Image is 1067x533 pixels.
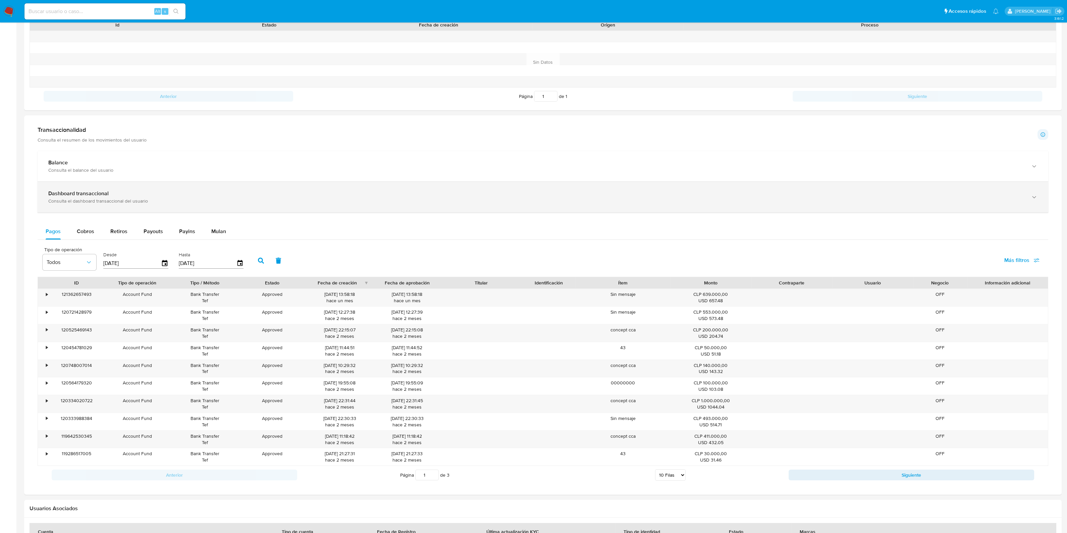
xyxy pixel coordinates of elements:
div: Fecha de creación [350,21,527,28]
a: Salir [1055,8,1062,15]
div: Id [46,21,189,28]
p: camilafernanda.paredessaldano@mercadolibre.cl [1015,8,1053,14]
h2: Usuarios Asociados [30,505,1056,512]
div: Proceso [688,21,1051,28]
div: Origen [537,21,679,28]
span: Página de [519,91,567,102]
span: 1 [566,93,567,100]
input: Buscar usuario o caso... [24,7,185,16]
div: Estado [198,21,340,28]
button: Siguiente [793,91,1042,102]
button: Anterior [44,91,293,102]
span: s [164,8,166,14]
span: Accesos rápidos [949,8,986,15]
a: Notificaciones [993,8,999,14]
button: search-icon [169,7,183,16]
span: 3.161.2 [1054,16,1064,21]
span: Alt [155,8,160,14]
